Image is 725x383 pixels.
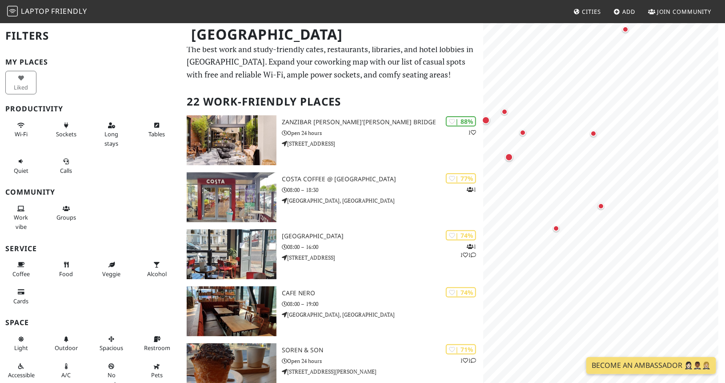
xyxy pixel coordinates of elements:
p: 1 1 [460,356,476,365]
span: Veggie [102,270,120,278]
span: Cities [582,8,601,16]
img: Costa Coffee @ Park Pointe [187,172,277,222]
span: Group tables [56,213,76,221]
button: Quiet [5,154,36,178]
button: Work vibe [5,201,36,234]
button: Restroom [141,332,172,355]
button: Long stays [96,118,127,151]
span: Add [623,8,636,16]
p: 1 1 1 [460,242,476,259]
p: Open 24 hours [282,129,483,137]
h2: 22 Work-Friendly Places [187,88,478,115]
span: Natural light [14,344,28,352]
img: Zanzibar Locke, Ha'penny Bridge [187,115,277,165]
div: | 74% [446,230,476,240]
a: Costa Coffee @ Park Pointe | 77% 1 Costa Coffee @ [GEOGRAPHIC_DATA] 08:00 – 18:30 [GEOGRAPHIC_DAT... [181,172,484,222]
span: Power sockets [56,130,76,138]
div: Map marker [585,125,602,143]
div: Map marker [617,20,634,38]
span: Food [60,270,73,278]
div: | 88% [446,116,476,126]
p: The best work and study-friendly cafes, restaurants, libraries, and hotel lobbies in [GEOGRAPHIC_... [187,43,478,81]
span: Quiet [14,167,28,175]
p: [GEOGRAPHIC_DATA], [GEOGRAPHIC_DATA] [282,196,483,205]
button: Groups [51,201,82,225]
div: Map marker [547,220,565,237]
div: | 74% [446,287,476,297]
h3: Soren & Son [282,346,483,354]
div: | 77% [446,173,476,183]
div: Map marker [500,148,518,166]
p: 08:00 – 16:00 [282,243,483,251]
span: Air conditioned [62,371,71,379]
span: Join Community [657,8,712,16]
span: Work-friendly tables [148,130,165,138]
p: [STREET_ADDRESS][PERSON_NAME] [282,367,483,376]
div: Map marker [477,111,495,129]
a: Join Community [645,4,715,20]
a: Zanzibar Locke, Ha'penny Bridge | 88% 1 Zanzibar [PERSON_NAME]'[PERSON_NAME] Bridge Open 24 hours... [181,115,484,165]
button: Tables [141,118,172,142]
button: A/C [51,359,82,383]
button: Spacious [96,332,127,355]
h3: Community [5,188,176,196]
button: Alcohol [141,257,172,281]
span: Long stays [104,130,118,147]
div: Map marker [496,103,513,121]
span: Video/audio calls [60,167,72,175]
p: 1 [467,185,476,194]
h3: Space [5,318,176,327]
p: 08:00 – 19:00 [282,300,483,308]
h1: [GEOGRAPHIC_DATA] [184,22,482,47]
button: Coffee [5,257,36,281]
span: Pet friendly [151,371,163,379]
h3: Service [5,244,176,253]
button: Calls [51,154,82,178]
span: Stable Wi-Fi [15,130,28,138]
h3: My Places [5,58,176,66]
button: Pets [141,359,172,383]
h2: Filters [5,22,176,49]
span: Coffee [12,270,30,278]
span: Friendly [51,6,87,16]
button: Cards [5,285,36,308]
p: Open 24 hours [282,357,483,365]
a: Cafe Nero | 74% Cafe Nero 08:00 – 19:00 [GEOGRAPHIC_DATA], [GEOGRAPHIC_DATA] [181,286,484,336]
button: Accessible [5,359,36,383]
span: Spacious [100,344,123,352]
p: [GEOGRAPHIC_DATA], [GEOGRAPHIC_DATA] [282,310,483,319]
img: LaptopFriendly [7,6,18,16]
span: People working [14,213,28,230]
button: Veggie [96,257,127,281]
span: Restroom [144,344,170,352]
button: Light [5,332,36,355]
img: Grove Road Cafe [187,229,277,279]
h3: Costa Coffee @ [GEOGRAPHIC_DATA] [282,175,483,183]
a: LaptopFriendly LaptopFriendly [7,4,87,20]
span: Credit cards [13,297,28,305]
p: [STREET_ADDRESS] [282,253,483,262]
div: | 71% [446,344,476,354]
a: Cities [570,4,605,20]
button: Food [51,257,82,281]
img: Cafe Nero [187,286,277,336]
p: 08:00 – 18:30 [282,186,483,194]
span: Outdoor area [55,344,78,352]
button: Outdoor [51,332,82,355]
h3: Zanzibar [PERSON_NAME]'[PERSON_NAME] Bridge [282,118,483,126]
div: Map marker [592,197,610,215]
h3: [GEOGRAPHIC_DATA] [282,232,483,240]
span: Alcohol [147,270,167,278]
div: Map marker [514,124,532,142]
a: Grove Road Cafe | 74% 111 [GEOGRAPHIC_DATA] 08:00 – 16:00 [STREET_ADDRESS] [181,229,484,279]
p: [STREET_ADDRESS] [282,139,483,148]
a: Add [610,4,639,20]
button: Sockets [51,118,82,142]
span: Accessible [8,371,35,379]
span: Laptop [21,6,50,16]
p: 1 [468,128,476,137]
h3: Productivity [5,105,176,113]
h3: Cafe Nero [282,289,483,297]
button: Wi-Fi [5,118,36,142]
